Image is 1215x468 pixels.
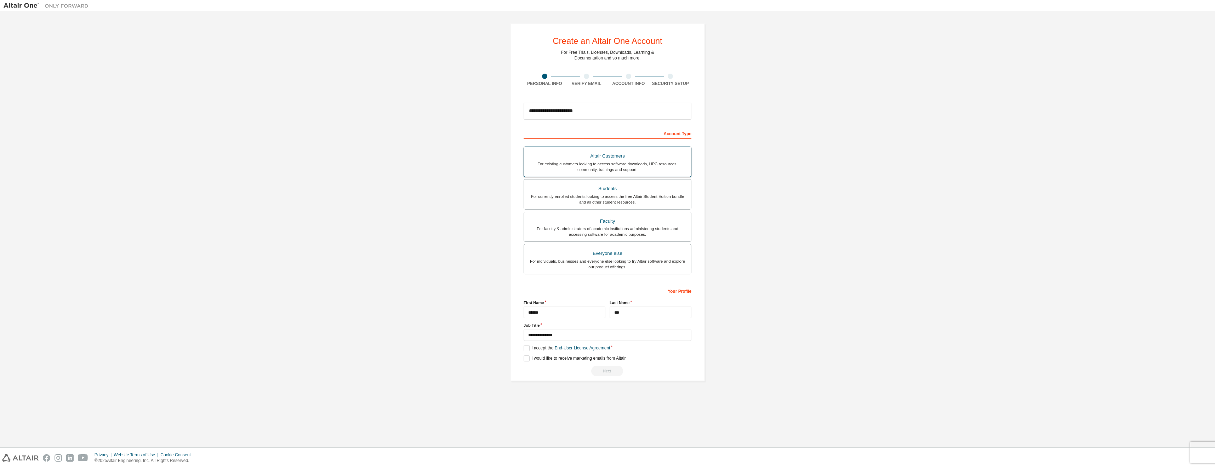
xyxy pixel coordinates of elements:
div: Personal Info [524,81,566,86]
img: altair_logo.svg [2,454,39,462]
div: Verify Email [566,81,608,86]
img: linkedin.svg [66,454,74,462]
img: youtube.svg [78,454,88,462]
div: Faculty [528,216,687,226]
p: © 2025 Altair Engineering, Inc. All Rights Reserved. [95,458,195,464]
a: End-User License Agreement [555,346,610,350]
div: Account Type [524,127,691,139]
div: Students [528,184,687,194]
div: Security Setup [650,81,692,86]
img: Altair One [4,2,92,9]
div: Create an Altair One Account [553,37,662,45]
label: I would like to receive marketing emails from Altair [524,355,626,361]
div: Website Terms of Use [114,452,160,458]
label: I accept the [524,345,610,351]
div: For Free Trials, Licenses, Downloads, Learning & Documentation and so much more. [561,50,654,61]
div: For existing customers looking to access software downloads, HPC resources, community, trainings ... [528,161,687,172]
div: Altair Customers [528,151,687,161]
div: Privacy [95,452,114,458]
label: Last Name [610,300,691,306]
div: Your Profile [524,285,691,296]
div: Select your account type to continue [524,366,691,376]
div: Everyone else [528,249,687,258]
div: For individuals, businesses and everyone else looking to try Altair software and explore our prod... [528,258,687,270]
img: instagram.svg [55,454,62,462]
img: facebook.svg [43,454,50,462]
div: Cookie Consent [160,452,195,458]
div: For currently enrolled students looking to access the free Altair Student Edition bundle and all ... [528,194,687,205]
label: First Name [524,300,605,306]
label: Job Title [524,323,691,328]
div: For faculty & administrators of academic institutions administering students and accessing softwa... [528,226,687,237]
div: Account Info [607,81,650,86]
